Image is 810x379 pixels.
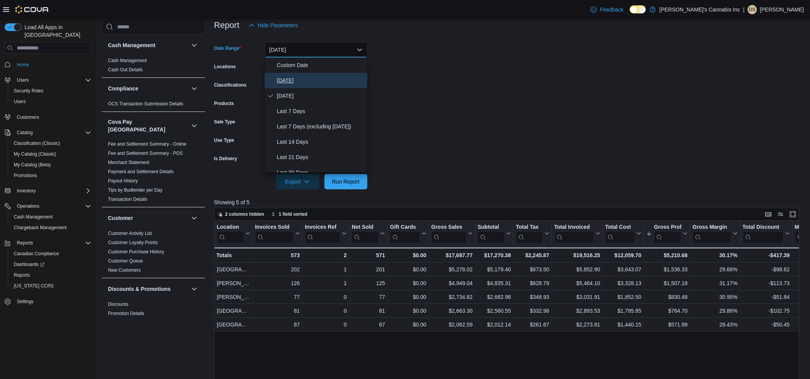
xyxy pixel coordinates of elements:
span: Dark Mode [630,13,630,14]
div: 573 [255,251,299,260]
div: Total Cost [605,224,635,243]
div: $830.48 [646,293,687,302]
div: $3,031.91 [554,293,600,302]
div: -$51.84 [742,293,789,302]
a: Customer Purchase History [108,249,164,254]
span: Promotions [11,171,91,180]
button: Security Roles [8,85,94,96]
button: Inventory [2,185,94,196]
div: 0 [305,293,347,302]
div: $764.70 [646,307,687,316]
div: $2,062.59 [431,320,473,330]
div: Invoices Sold [255,224,293,231]
button: Cova Pay [GEOGRAPHIC_DATA] [108,118,188,133]
div: $2,273.81 [554,320,600,330]
div: [GEOGRAPHIC_DATA] [217,320,250,330]
div: Location [217,224,244,243]
div: Totals [216,251,250,260]
button: Net Sold [352,224,385,243]
button: Total Cost [605,224,641,243]
button: Invoices Ref [305,224,347,243]
span: Cash Management [108,57,147,64]
span: Classification (Classic) [14,140,60,146]
a: Fee and Settlement Summary - Online [108,141,187,147]
p: [PERSON_NAME] [760,5,804,14]
button: My Catalog (Classic) [8,149,94,159]
button: [DATE] [265,42,367,57]
a: Promotions [11,171,40,180]
span: Promotions [14,172,37,179]
button: Display options [776,210,785,219]
span: Reports [11,271,91,280]
div: Compliance [102,99,205,112]
span: Inventory [14,186,91,195]
button: Catalog [14,128,36,137]
div: Cova Pay [GEOGRAPHIC_DATA] [102,139,205,207]
a: Customer Activity List [108,231,152,236]
a: Chargeback Management [11,223,70,232]
span: Run Report [332,178,360,185]
button: Cash Management [108,41,188,49]
div: $673.50 [516,265,549,274]
span: My Catalog (Classic) [14,151,56,157]
span: Users [14,75,91,85]
span: Catalog [17,130,33,136]
button: Customer [190,213,199,223]
a: Promotion Details [108,311,144,316]
span: Customer Loyalty Points [108,240,158,246]
div: -$102.75 [742,307,789,316]
button: Canadian Compliance [8,248,94,259]
p: | [743,5,745,14]
div: $332.98 [516,307,549,316]
button: Chargeback Management [8,222,94,233]
div: 0 [305,320,347,330]
button: Run Report [324,174,367,189]
div: Subtotal [478,224,505,243]
div: $3,328.13 [605,279,641,288]
a: Users [11,97,29,106]
div: 81 [255,307,299,316]
div: $1,440.15 [605,320,641,330]
span: Users [11,97,91,106]
div: $0.00 [390,251,426,260]
div: $0.00 [390,293,426,302]
div: $17,270.38 [478,251,511,260]
span: Fee and Settlement Summary - POS [108,150,183,156]
button: Operations [14,202,43,211]
button: My Catalog (Beta) [8,159,94,170]
button: Discounts & Promotions [190,284,199,294]
div: Subtotal [478,224,505,231]
div: Total Invoiced [554,224,594,231]
span: [US_STATE] CCRS [14,283,54,289]
div: $1,852.50 [605,293,641,302]
img: Cova [15,6,49,13]
div: Total Invoiced [554,224,594,243]
div: -$113.73 [742,279,789,288]
a: Feedback [587,2,626,17]
span: Home [14,59,91,69]
button: 2 columns hidden [214,210,267,219]
a: My Catalog (Classic) [11,149,59,159]
div: $2,245.87 [516,251,549,260]
a: Dashboards [8,259,94,270]
a: Discounts [108,302,128,307]
button: Gift Cards [390,224,426,243]
p: Showing 5 of 5 [214,199,805,206]
div: Invoices Ref [305,224,340,231]
button: Cova Pay [GEOGRAPHIC_DATA] [190,121,199,130]
span: Cash Management [14,214,52,220]
span: My Catalog (Beta) [14,162,51,168]
span: Reports [14,238,91,248]
div: Net Sold [352,224,379,243]
div: $5,852.90 [554,265,600,274]
h3: Cash Management [108,41,155,49]
div: $5,210.68 [646,251,687,260]
button: Discounts & Promotions [108,285,188,293]
span: New Customers [108,267,141,273]
button: Total Invoiced [554,224,600,243]
div: Gross Profit [654,224,681,243]
a: Payment and Settlement Details [108,169,173,174]
label: Is Delivery [214,156,237,162]
button: Invoices Sold [255,224,299,243]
